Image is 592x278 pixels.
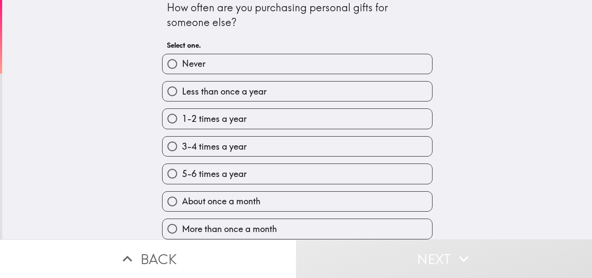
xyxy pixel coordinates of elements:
span: 3-4 times a year [182,141,247,153]
button: More than once a month [163,219,432,239]
h6: Select one. [167,40,428,50]
button: Never [163,54,432,74]
span: 5-6 times a year [182,168,247,180]
button: 3-4 times a year [163,137,432,156]
button: Less than once a year [163,82,432,101]
div: How often are you purchasing personal gifts for someone else? [167,0,428,29]
button: 1-2 times a year [163,109,432,128]
span: About once a month [182,195,260,207]
span: 1-2 times a year [182,113,247,125]
span: Less than once a year [182,85,267,98]
button: About once a month [163,192,432,211]
span: More than once a month [182,223,277,235]
button: 5-6 times a year [163,164,432,183]
span: Never [182,58,205,70]
button: Next [296,239,592,278]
